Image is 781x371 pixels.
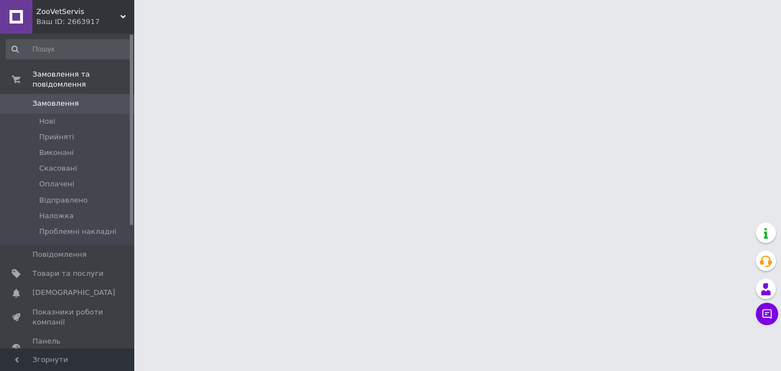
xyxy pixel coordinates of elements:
[32,98,79,109] span: Замовлення
[6,39,132,59] input: Пошук
[32,336,103,356] span: Панель управління
[32,288,115,298] span: [DEMOGRAPHIC_DATA]
[36,7,120,17] span: ZooVetServis
[39,116,55,126] span: Нові
[36,17,134,27] div: Ваш ID: 2663917
[32,269,103,279] span: Товари та послуги
[39,211,74,221] span: Наложка
[39,195,88,205] span: Відправлено
[756,303,778,325] button: Чат з покупцем
[32,307,103,327] span: Показники роботи компанії
[32,69,134,90] span: Замовлення та повідомлення
[39,148,74,158] span: Виконані
[32,250,87,260] span: Повідомлення
[39,132,74,142] span: Прийняті
[39,227,116,237] span: Проблемні накладні
[39,179,74,189] span: Оплачені
[39,163,77,173] span: Скасовані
